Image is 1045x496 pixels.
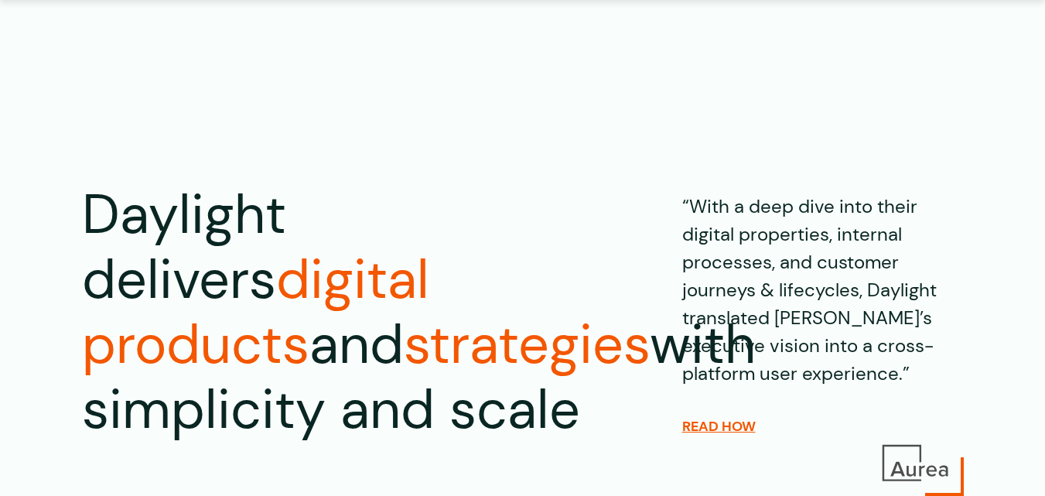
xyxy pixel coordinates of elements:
span: digital products [82,245,429,380]
span: strategies [404,310,650,380]
p: “With a deep dive into their digital properties, internal processes, and customer journeys & life... [682,183,964,388]
img: Aurea Logo [879,442,952,484]
h1: Daylight delivers and with simplicity and scale [82,183,580,443]
a: READ HOW [682,418,756,435]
